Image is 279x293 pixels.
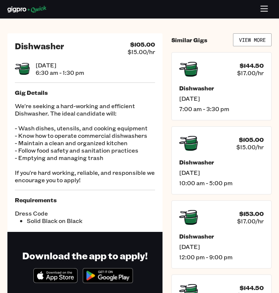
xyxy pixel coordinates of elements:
[179,253,264,261] span: 12:00 pm - 9:00 pm
[15,196,155,204] h5: Requirements
[237,217,264,225] span: $17.00/hr
[36,61,84,69] span: [DATE]
[15,41,64,51] h2: Dishwasher
[22,250,148,262] h1: Download the app to apply!
[237,69,264,77] span: $17.00/hr
[239,136,264,143] h4: $105.00
[179,179,264,187] span: 10:00 am - 5:00 pm
[233,33,272,46] a: View More
[36,69,84,76] span: 6:30 am - 1:30 pm
[179,95,264,102] span: [DATE]
[179,243,264,250] span: [DATE]
[179,233,264,240] h5: Dishwasher
[15,89,155,96] h5: Gig Details
[239,210,264,217] h4: $153.00
[240,284,264,292] h4: $144.50
[171,52,272,120] a: $144.50$17.00/hrDishwasher[DATE]7:00 am - 3:30 pm
[179,105,264,113] span: 7:00 am - 3:30 pm
[179,169,264,176] span: [DATE]
[171,126,272,194] a: $105.00$15.00/hrDishwasher[DATE]10:00 am - 5:00 pm
[130,41,155,48] h4: $105.00
[171,36,207,44] h4: Similar Gigs
[240,62,264,69] h4: $144.50
[128,48,155,56] span: $15.00/hr
[27,217,85,224] li: Solid Black on Black
[79,264,137,287] img: Get it on Google Play
[179,84,264,92] h5: Dishwasher
[171,200,272,269] a: $153.00$17.00/hrDishwasher[DATE]12:00 pm - 9:00 pm
[33,277,78,284] a: Download on the App Store
[15,102,155,184] p: We're seeking a hard-working and efficient Dishwasher. The ideal candidate will: - Wash dishes, u...
[236,143,264,151] span: $15.00/hr
[179,159,264,166] h5: Dishwasher
[15,210,85,217] span: Dress Code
